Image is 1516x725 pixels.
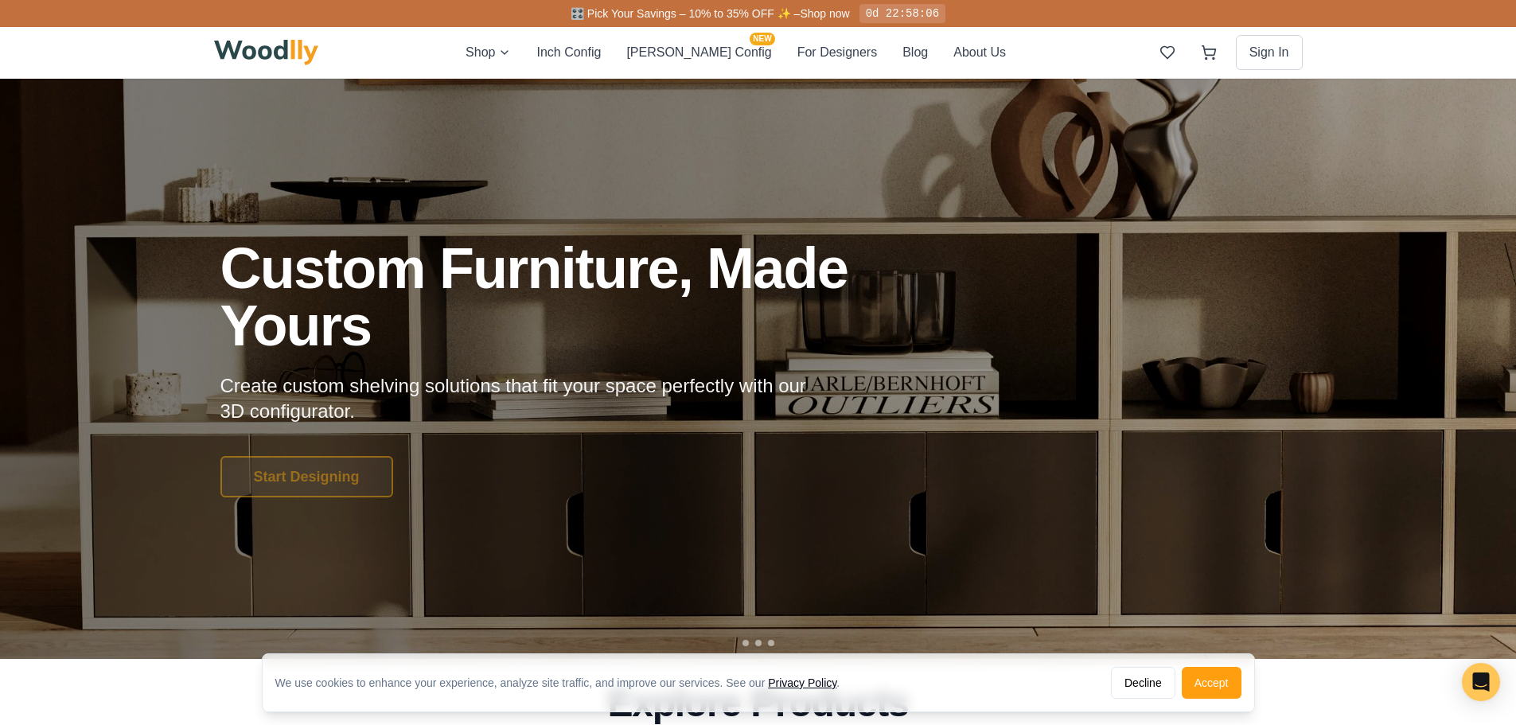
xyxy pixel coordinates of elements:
[953,42,1006,63] button: About Us
[768,676,836,689] a: Privacy Policy
[220,240,933,354] h1: Custom Furniture, Made Yours
[797,42,877,63] button: For Designers
[466,42,511,63] button: Shop
[536,42,601,63] button: Inch Config
[214,40,319,65] img: Woodlly
[1462,663,1500,701] div: Open Intercom Messenger
[571,7,800,20] span: 🎛️ Pick Your Savings – 10% to 35% OFF ✨ –
[902,42,928,63] button: Blog
[1236,35,1303,70] button: Sign In
[800,7,849,20] a: Shop now
[1182,667,1241,699] button: Accept
[275,675,853,691] div: We use cookies to enhance your experience, analyze site traffic, and improve our services. See our .
[750,33,774,45] span: NEW
[220,373,832,424] p: Create custom shelving solutions that fit your space perfectly with our 3D configurator.
[626,42,771,63] button: [PERSON_NAME] ConfigNEW
[859,4,945,23] div: 0d 22:58:06
[1111,667,1175,699] button: Decline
